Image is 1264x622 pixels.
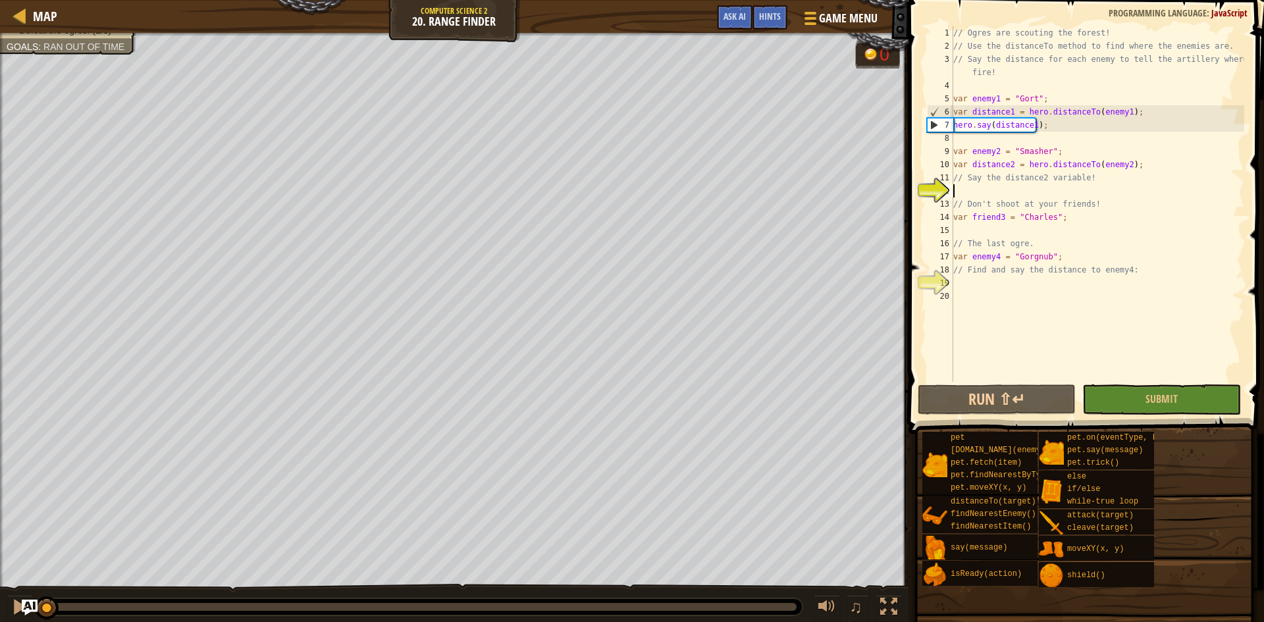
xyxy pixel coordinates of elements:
span: Map [33,7,57,25]
span: pet.on(eventType, handler) [1067,433,1190,442]
img: portrait.png [1039,511,1064,536]
img: portrait.png [922,452,947,477]
button: Ask AI [717,5,752,30]
span: ♫ [849,597,862,617]
div: 2 [927,39,953,53]
div: 5 [927,92,953,105]
span: Submit [1145,392,1178,406]
div: 14 [927,211,953,224]
span: pet.findNearestByType(type) [951,471,1078,480]
button: Submit [1082,384,1240,415]
span: pet.moveXY(x, y) [951,483,1026,492]
div: 8 [927,132,953,145]
button: Run ⇧↵ [918,384,1076,415]
div: 11 [927,171,953,184]
div: 6 [928,105,953,118]
div: Team 'humans' has 0 gold. [855,41,900,68]
div: 1 [927,26,953,39]
div: 16 [927,237,953,250]
span: Programming language [1109,7,1207,19]
div: 19 [927,276,953,290]
span: JavaScript [1211,7,1248,19]
span: Game Menu [819,10,878,27]
div: 13 [927,197,953,211]
span: : [38,41,43,52]
div: 20 [927,290,953,303]
div: 4 [927,79,953,92]
button: ♫ [847,595,869,622]
div: 7 [928,118,953,132]
span: moveXY(x, y) [1067,544,1124,554]
span: Ran out of time [43,41,124,52]
span: shield() [1067,571,1105,580]
div: 9 [927,145,953,158]
button: Game Menu [794,5,885,36]
div: 3 [927,53,953,79]
img: portrait.png [922,504,947,529]
div: 18 [927,263,953,276]
span: : [1207,7,1211,19]
button: Ctrl + P: Pause [7,595,33,622]
button: Ask AI [22,600,38,615]
span: pet.say(message) [1067,446,1143,455]
span: pet [951,433,965,442]
div: 0 [880,46,893,64]
button: Adjust volume [814,595,840,622]
span: say(message) [951,543,1007,552]
img: portrait.png [922,562,947,587]
div: 10 [927,158,953,171]
span: findNearestItem() [951,522,1031,531]
img: portrait.png [1039,479,1064,504]
span: if/else [1067,484,1100,494]
span: isReady(action) [951,569,1022,579]
span: cleave(target) [1067,523,1134,532]
img: portrait.png [1039,563,1064,588]
span: while-true loop [1067,497,1138,506]
span: attack(target) [1067,511,1134,520]
span: Goals [7,41,38,52]
div: 17 [927,250,953,263]
div: 12 [927,184,953,197]
span: distanceTo(target) [951,497,1036,506]
span: Hints [759,10,781,22]
span: else [1067,472,1086,481]
span: pet.trick() [1067,458,1119,467]
img: portrait.png [1039,440,1064,465]
a: Map [26,7,57,25]
img: portrait.png [922,536,947,561]
span: Ask AI [724,10,746,22]
span: pet.fetch(item) [951,458,1022,467]
span: [DOMAIN_NAME](enemy) [951,446,1045,455]
div: 15 [927,224,953,237]
button: Toggle fullscreen [876,595,902,622]
img: portrait.png [1039,537,1064,562]
span: findNearestEnemy() [951,509,1036,519]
